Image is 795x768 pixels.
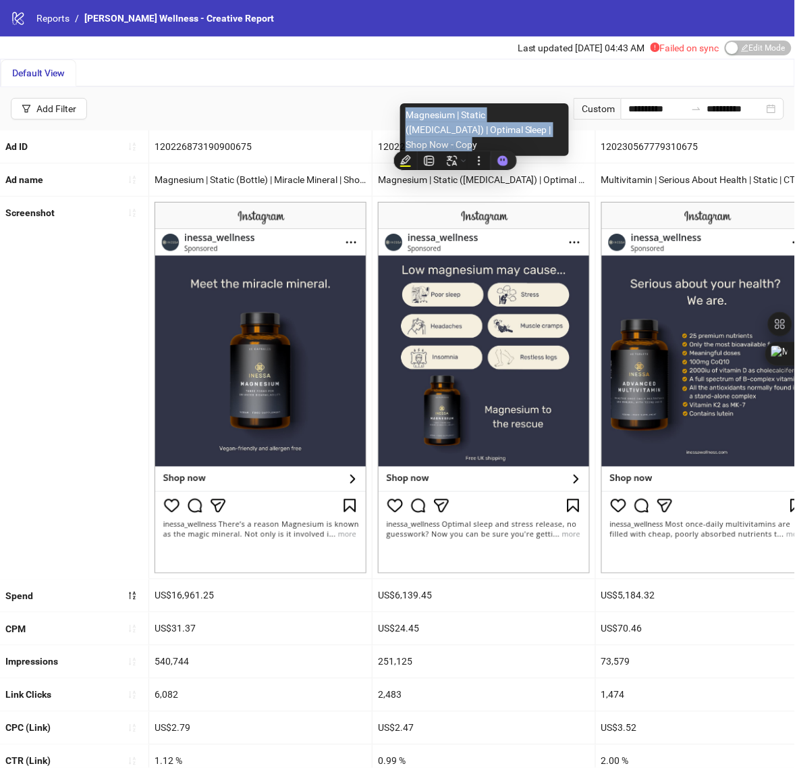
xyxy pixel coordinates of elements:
span: sort-ascending [128,624,137,634]
span: sort-ascending [128,690,137,700]
span: [PERSON_NAME] Wellness - Creative Report [84,13,274,24]
div: US$16,961.25 [149,580,372,612]
span: filter [22,104,31,113]
b: Ad name [5,174,43,185]
div: Custom [574,98,621,120]
span: Default View [12,68,65,78]
span: sort-ascending [128,757,137,766]
img: Screenshot 120226873190900675 [155,202,366,573]
button: Add Filter [11,98,87,120]
div: 6,082 [149,679,372,711]
b: CPC (Link) [5,723,51,734]
a: Reports [34,11,72,26]
div: US$2.47 [373,712,595,744]
b: Link Clicks [5,690,51,700]
span: sort-ascending [128,723,137,733]
div: Add Filter [36,103,76,114]
span: sort-ascending [128,208,137,217]
b: Spend [5,590,33,601]
b: Screenshot [5,207,55,218]
div: 2,483 [373,679,595,711]
span: to [691,103,702,114]
div: 120226873190900675 [149,130,372,163]
span: Failed on sync [651,43,719,53]
div: Magnesium | Static ([MEDICAL_DATA]) | Optimal Sleep | Shop Now - Copy [400,103,569,156]
span: sort-ascending [128,142,137,151]
span: sort-ascending [128,175,137,184]
span: sort-ascending [128,657,137,667]
b: Impressions [5,657,58,667]
span: swap-right [691,103,702,114]
div: 540,744 [149,646,372,678]
img: Screenshot 120226873190960675 [378,202,590,573]
div: 120226873190960675 [373,130,595,163]
div: Magnesium | Static (Bottle) | Miracle Mineral | Shop Now - Copy 2 [149,163,372,196]
li: / [75,11,79,26]
div: US$24.45 [373,613,595,645]
b: Ad ID [5,141,28,152]
span: exclamation-circle [651,43,660,52]
div: Magnesium | Static ([MEDICAL_DATA]) | Optimal Sleep | Shop Now - Copy [373,163,595,196]
span: sort-descending [128,591,137,600]
b: CTR (Link) [5,756,51,767]
div: US$2.79 [149,712,372,744]
div: US$6,139.45 [373,580,595,612]
span: Last updated [DATE] 04:43 AM [518,43,645,53]
div: US$31.37 [149,613,372,645]
b: CPM [5,623,26,634]
div: 251,125 [373,646,595,678]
